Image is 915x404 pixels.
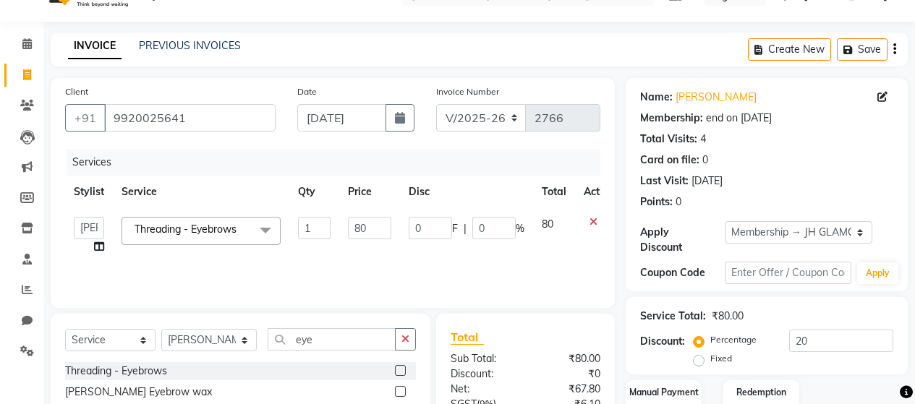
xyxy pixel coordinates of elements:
div: Sub Total: [440,351,526,366]
span: | [464,221,467,236]
a: INVOICE [68,33,122,59]
label: Manual Payment [629,386,699,399]
label: Invoice Number [436,85,499,98]
div: Services [67,149,611,176]
input: Search by Name/Mobile/Email/Code [104,104,276,132]
button: Create New [748,38,831,61]
div: end on [DATE] [706,111,772,126]
span: Total [451,330,484,345]
div: 0 [676,194,681,210]
button: Apply [857,262,898,284]
a: [PERSON_NAME] [676,90,757,105]
div: Last Visit: [640,173,689,189]
div: ₹67.80 [525,382,611,397]
div: Membership: [640,111,703,126]
label: Redemption [736,386,786,399]
input: Search or Scan [268,328,396,351]
th: Disc [400,176,533,208]
div: 0 [702,152,708,168]
button: Save [837,38,888,61]
div: Points: [640,194,673,210]
th: Qty [289,176,339,208]
div: Card on file: [640,152,699,168]
div: Discount: [440,366,526,382]
div: ₹80.00 [712,309,744,324]
div: [DATE] [691,173,723,189]
div: Name: [640,90,673,105]
div: ₹80.00 [525,351,611,366]
th: Service [113,176,289,208]
a: x [237,223,243,236]
div: [PERSON_NAME] Eyebrow wax [65,384,212,400]
div: Threading - Eyebrows [65,364,167,379]
th: Price [339,176,400,208]
div: Service Total: [640,309,706,324]
th: Stylist [65,176,113,208]
span: % [516,221,524,236]
div: Net: [440,382,526,397]
button: +91 [65,104,106,132]
div: Apply Discount [640,225,725,255]
div: Coupon Code [640,265,725,280]
div: Discount: [640,334,685,349]
div: 4 [700,132,706,147]
label: Client [65,85,88,98]
div: Total Visits: [640,132,697,147]
span: Threading - Eyebrows [135,223,237,236]
th: Total [533,176,575,208]
label: Fixed [710,352,732,365]
span: 80 [542,218,553,231]
label: Percentage [710,333,757,346]
label: Date [297,85,317,98]
th: Action [575,176,623,208]
input: Enter Offer / Coupon Code [725,262,851,284]
span: F [452,221,458,236]
div: ₹0 [525,366,611,382]
a: PREVIOUS INVOICES [139,39,241,52]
